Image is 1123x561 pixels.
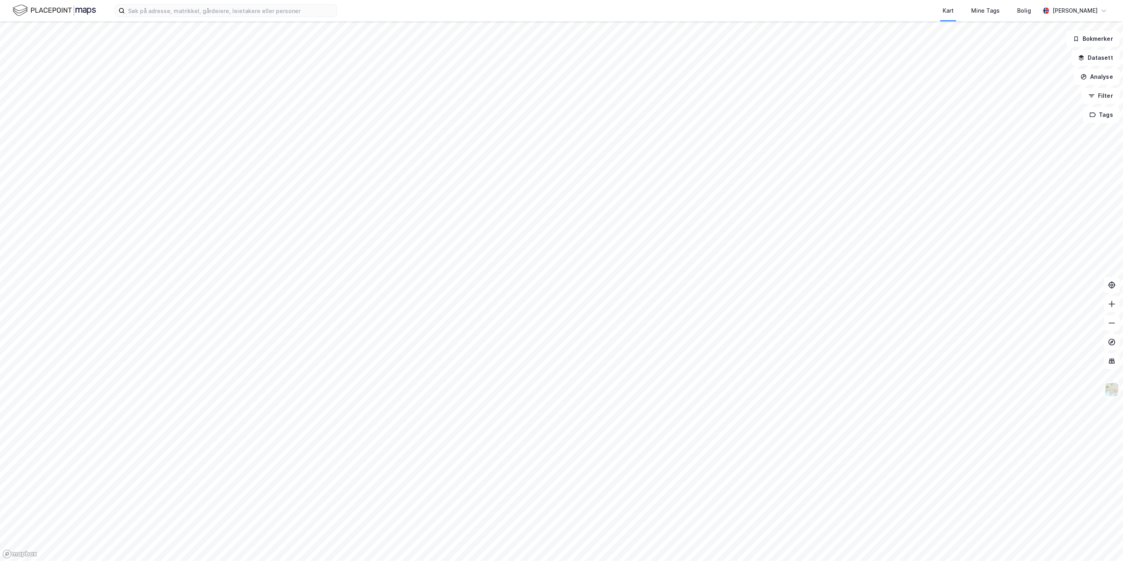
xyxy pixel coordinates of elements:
div: Bolig [1017,6,1031,15]
div: Mine Tags [971,6,1000,15]
iframe: Chat Widget [1083,523,1123,561]
img: logo.f888ab2527a4732fd821a326f86c7f29.svg [13,4,96,17]
div: Kart [943,6,954,15]
div: [PERSON_NAME] [1052,6,1098,15]
input: Søk på adresse, matrikkel, gårdeiere, leietakere eller personer [125,5,337,17]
